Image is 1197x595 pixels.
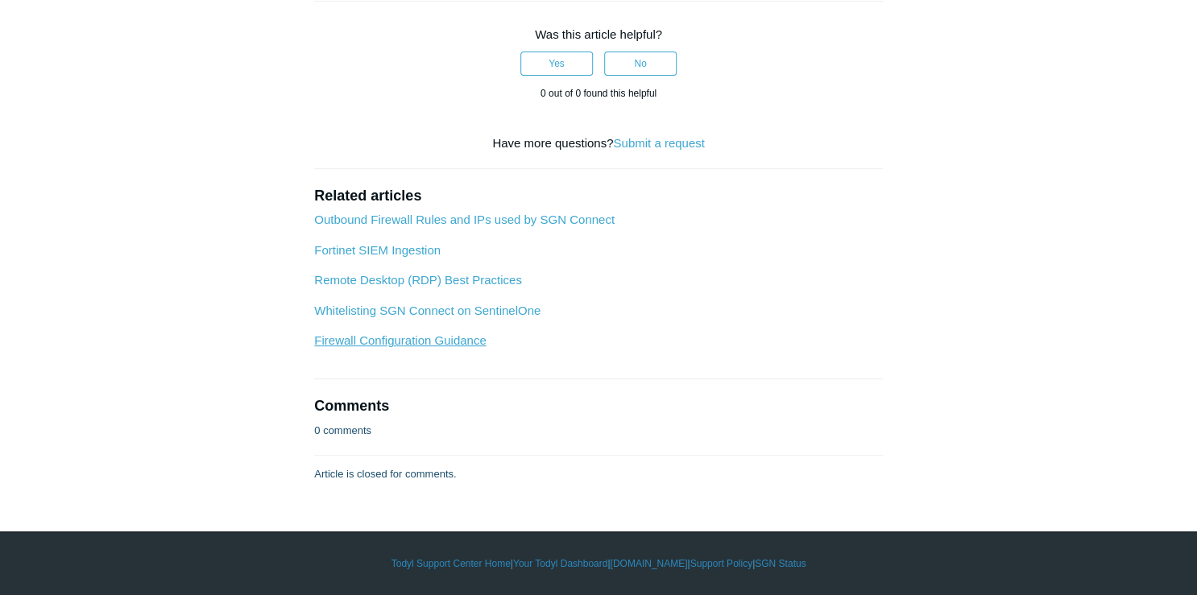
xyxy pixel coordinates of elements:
button: This article was helpful [520,52,593,76]
a: Outbound Firewall Rules and IPs used by SGN Connect [314,213,615,226]
h2: Related articles [314,185,883,207]
p: Article is closed for comments. [314,466,456,482]
div: | | | | [131,556,1066,571]
a: [DOMAIN_NAME] [610,556,687,571]
a: Remote Desktop (RDP) Best Practices [314,273,522,287]
span: 0 out of 0 found this helpful [541,88,656,99]
p: 0 comments [314,423,371,439]
a: SGN Status [755,556,806,571]
a: Submit a request [613,136,704,150]
a: Your Todyl Dashboard [513,556,607,571]
a: Whitelisting SGN Connect on SentinelOne [314,304,541,317]
h2: Comments [314,395,883,417]
a: Firewall Configuration Guidance [314,333,486,347]
a: Todyl Support Center Home [391,556,511,571]
a: Support Policy [690,556,752,571]
button: This article was not helpful [604,52,677,76]
a: Fortinet SIEM Ingestion [314,243,441,257]
div: Have more questions? [314,134,883,153]
span: Was this article helpful? [535,27,662,41]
